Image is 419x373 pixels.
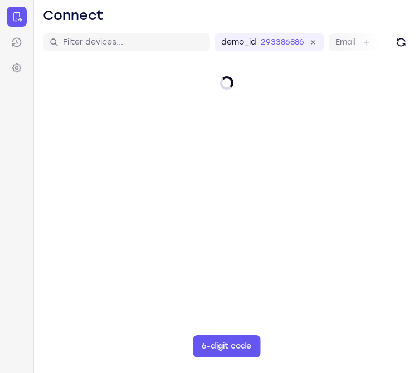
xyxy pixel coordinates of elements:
input: Filter devices... [63,37,203,48]
button: 6-digit code [193,335,260,357]
button: Refresh [392,33,410,51]
label: Email [335,37,355,48]
a: Sessions [7,32,27,52]
a: Settings [7,58,27,78]
label: demo_id [221,37,256,48]
h1: Connect [43,7,104,24]
a: Connect [7,7,27,27]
